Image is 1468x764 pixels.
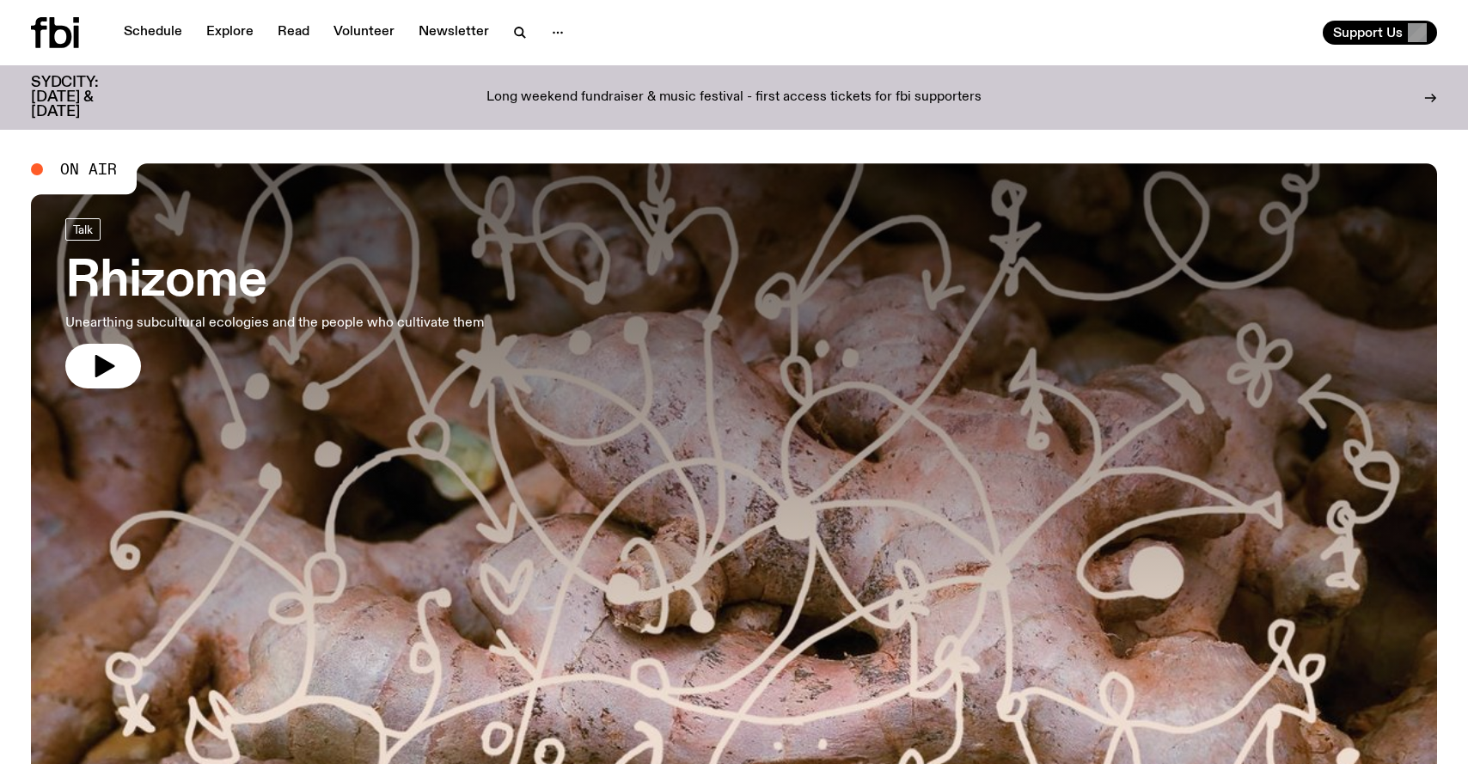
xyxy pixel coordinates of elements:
span: Talk [73,223,93,235]
button: Support Us [1323,21,1437,45]
a: RhizomeUnearthing subcultural ecologies and the people who cultivate them [65,218,484,388]
a: Volunteer [323,21,405,45]
a: Talk [65,218,101,241]
a: Read [267,21,320,45]
p: Long weekend fundraiser & music festival - first access tickets for fbi supporters [486,90,982,106]
a: Explore [196,21,264,45]
span: On Air [60,162,117,177]
span: Support Us [1333,25,1403,40]
a: Schedule [113,21,193,45]
h3: Rhizome [65,258,484,306]
a: Newsletter [408,21,499,45]
h3: SYDCITY: [DATE] & [DATE] [31,76,141,119]
p: Unearthing subcultural ecologies and the people who cultivate them [65,313,484,333]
